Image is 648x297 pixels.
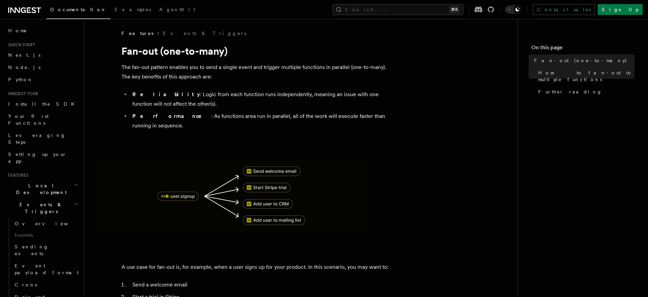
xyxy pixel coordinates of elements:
[121,45,394,57] h1: Fan-out (one-to-many)
[5,24,80,37] a: Home
[8,27,27,34] span: Home
[95,158,367,234] img: A diagram showing how to fan-out to multiple functions
[132,113,211,119] strong: Performance
[535,67,634,86] a: How to fan-out to multiple functions
[5,129,80,148] a: Leveraging Steps
[8,113,49,126] span: Your first Functions
[155,2,199,18] a: AgentKit
[5,201,74,215] span: Events & Triggers
[12,241,80,260] a: Sending events
[531,43,634,54] h4: On this page
[111,2,155,18] a: Examples
[5,173,28,178] span: Features
[5,61,80,73] a: Node.js
[12,260,80,279] a: Event payload format
[121,30,153,37] span: Features
[538,88,602,95] span: Further reading
[121,63,394,82] p: The fan-out pattern enables you to send a single event and trigger multiple functions in parallel...
[5,148,80,167] a: Setting up your app
[12,230,80,241] span: Essentials
[8,133,66,145] span: Leveraging Steps
[50,7,106,12] span: Documentation
[132,91,200,98] strong: Reliability
[163,30,246,37] a: Events & Triggers
[8,77,33,82] span: Python
[15,263,79,275] span: Event payload format
[12,279,80,291] a: Crons
[533,4,595,15] a: Contact sales
[5,110,80,129] a: Your first Functions
[15,282,37,287] span: Crons
[534,57,627,64] span: Fan-out (one-to-many)
[46,2,111,19] a: Documentation
[15,244,49,256] span: Sending events
[8,52,40,58] span: Next.js
[130,111,394,130] li: : As functions area run in parallel, all of the work will execute faster than running in sequence.
[159,7,195,12] span: AgentKit
[5,49,80,61] a: Next.js
[5,179,80,198] button: Local Development
[115,7,151,12] span: Examples
[121,262,394,272] p: A use case for fan-out is, for example, when a user signs up for your product. In this scenario, ...
[5,91,38,97] span: Inngest tour
[5,73,80,86] a: Python
[130,280,394,290] li: Send a welcome email
[8,65,40,70] span: Node.js
[598,4,643,15] a: Sign Up
[130,90,394,109] li: : Logic from each function runs independently, meaning an issue with one function will not affect...
[5,42,35,48] span: Quick start
[5,198,80,217] button: Events & Triggers
[15,221,85,226] span: Overview
[12,217,80,230] a: Overview
[538,69,634,83] span: How to fan-out to multiple functions
[8,152,67,164] span: Setting up your app
[535,86,634,98] a: Further reading
[5,98,80,110] a: Install the SDK
[450,6,459,13] kbd: ⌘K
[8,101,79,107] span: Install the SDK
[505,5,521,14] button: Toggle dark mode
[5,182,74,196] span: Local Development
[333,4,463,15] button: Search...⌘K
[531,54,634,67] a: Fan-out (one-to-many)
